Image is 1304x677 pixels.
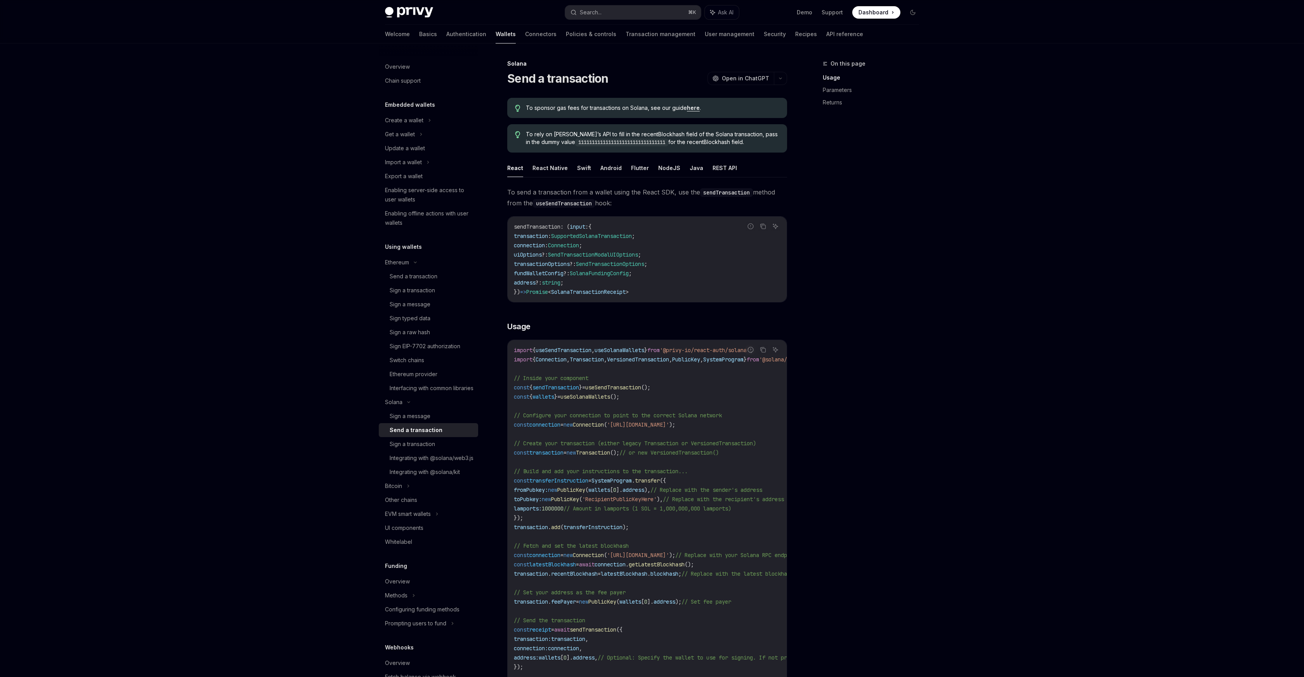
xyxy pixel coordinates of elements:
a: Sign typed data [379,311,478,325]
div: Overview [385,658,410,668]
span: transaction [514,598,548,605]
span: , [700,356,703,363]
span: (); [641,384,650,391]
span: // Replace with your Solana RPC endpoint [675,552,799,559]
span: // Replace with the sender's address [650,486,762,493]
span: ; [678,570,681,577]
span: address [654,598,675,605]
span: To rely on [PERSON_NAME]’s API to fill in the recentBlockhash field of the Solana transaction, pa... [526,130,779,146]
button: Open in ChatGPT [707,72,774,85]
span: . [632,477,635,484]
svg: Tip [515,105,520,112]
span: // Replace with the recipient's address [663,496,784,503]
span: new [548,486,557,493]
button: Copy the contents from the code block [758,345,768,355]
div: Integrating with @solana/kit [390,467,460,477]
h5: Webhooks [385,643,414,652]
h5: Embedded wallets [385,100,435,109]
span: ?: [564,270,570,277]
span: = [557,393,560,400]
a: Connectors [525,25,557,43]
span: useSendTransaction [585,384,641,391]
span: import [514,347,532,354]
span: const [514,421,529,428]
span: input [570,223,585,230]
div: Send a transaction [390,272,437,281]
span: 0 [644,598,647,605]
a: Usage [823,71,925,84]
span: await [554,626,570,633]
div: Solana [385,398,402,407]
span: const [514,552,529,559]
span: const [514,561,529,568]
span: transaction: [514,635,551,642]
a: API reference [826,25,863,43]
span: const [514,626,529,633]
h1: Send a transaction [507,71,609,85]
span: // Create your transaction (either legacy Transaction or VersionedTransaction) [514,440,756,447]
div: EVM smart wallets [385,509,431,519]
span: Connection [573,552,604,559]
span: connection: [514,645,548,652]
a: User management [705,25,754,43]
button: Search...⌘K [565,5,701,19]
a: Sign a message [379,297,478,311]
span: fundWalletConfig [514,270,564,277]
span: await [579,561,595,568]
span: { [588,223,591,230]
div: Send a transaction [390,425,442,435]
button: Android [600,159,622,177]
span: transaction [529,449,564,456]
span: ({ [616,626,623,633]
h5: Funding [385,561,407,571]
span: PublicKey [557,486,585,493]
button: Flutter [631,159,649,177]
span: To send a transaction from a wallet using the React SDK, use the method from the hook: [507,187,787,208]
a: Sign a transaction [379,283,478,297]
span: ( [560,524,564,531]
span: // Send the transaction [514,617,585,624]
span: // Amount in lamports (1 SOL = 1,000,000,000 lamports) [564,505,731,512]
span: '@privy-io/react-auth/solana' [660,347,750,354]
span: = [560,552,564,559]
div: Overview [385,62,410,71]
span: Open in ChatGPT [722,75,769,82]
button: NodeJS [658,159,680,177]
span: ; [632,233,635,240]
span: wallets [619,598,641,605]
span: ( [604,552,607,559]
div: Sign a transaction [390,439,435,449]
a: Returns [823,96,925,109]
span: ); [669,552,675,559]
a: here [687,104,700,111]
span: new [542,496,551,503]
span: On this page [831,59,865,68]
button: Ask AI [770,221,780,231]
span: } [644,347,647,354]
div: Chain support [385,76,421,85]
span: '[URL][DOMAIN_NAME]' [607,421,669,428]
span: lamports: [514,505,542,512]
span: ; [638,251,641,258]
span: getLatestBlockhash [629,561,685,568]
span: ; [560,279,564,286]
span: Ask AI [718,9,733,16]
span: // Configure your connection to point to the correct Solana network [514,412,722,419]
span: [ [641,598,644,605]
div: Whitelabel [385,537,412,547]
span: : [548,233,551,240]
span: new [579,598,588,605]
span: sendTransaction [532,384,579,391]
span: : [585,223,588,230]
span: = [560,421,564,428]
span: transaction [514,524,548,531]
span: ; [644,260,647,267]
span: Connection [548,242,579,249]
span: , [604,356,607,363]
span: ?: [542,251,548,258]
button: Toggle dark mode [907,6,919,19]
span: feePayer [551,598,576,605]
span: . [647,570,650,577]
div: Bitcoin [385,481,402,491]
span: from [747,356,759,363]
